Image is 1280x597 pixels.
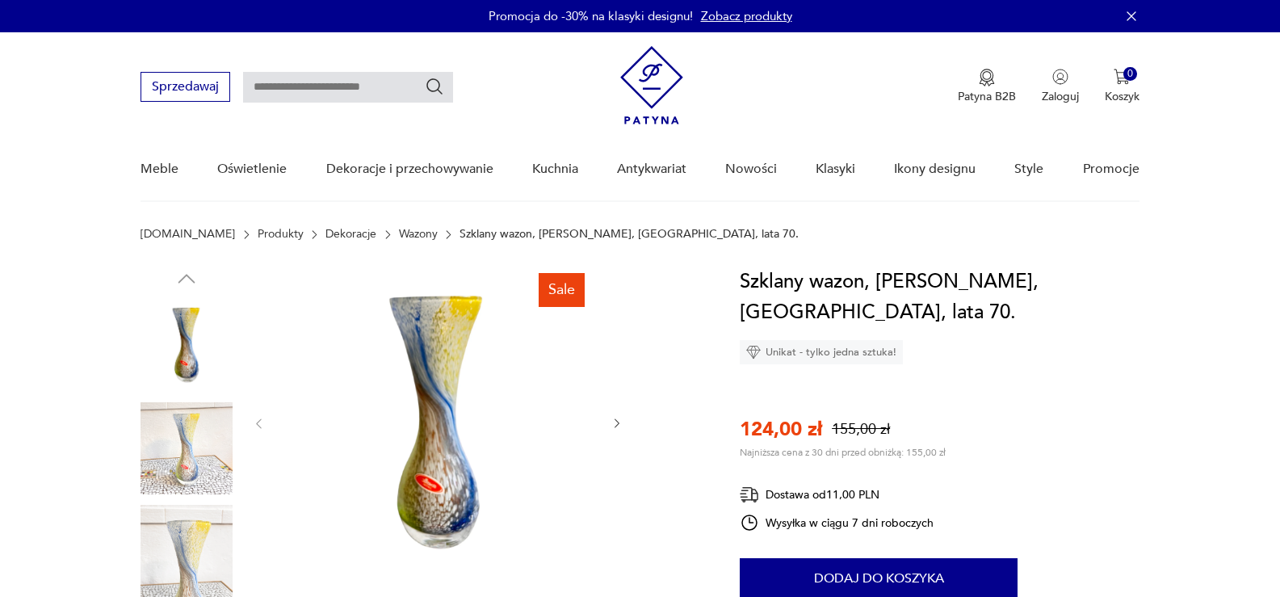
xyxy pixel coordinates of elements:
[1042,69,1079,104] button: Zaloguj
[725,138,777,200] a: Nowości
[141,82,230,94] a: Sprzedawaj
[958,69,1016,104] a: Ikona medaluPatyna B2B
[1105,69,1139,104] button: 0Koszyk
[740,416,822,443] p: 124,00 zł
[1014,138,1043,200] a: Style
[141,402,233,494] img: Zdjęcie produktu Szklany wazon, Joska Kristall Mundgeblasen, Niemcy, lata 70.
[740,340,903,364] div: Unikat - tylko jedna sztuka!
[399,228,438,241] a: Wazony
[832,419,890,439] p: 155,00 zł
[141,299,233,391] img: Zdjęcie produktu Szklany wazon, Joska Kristall Mundgeblasen, Niemcy, lata 70.
[141,72,230,102] button: Sprzedawaj
[1123,67,1137,81] div: 0
[617,138,686,200] a: Antykwariat
[141,138,178,200] a: Meble
[532,138,578,200] a: Kuchnia
[539,273,585,307] div: Sale
[326,138,493,200] a: Dekoracje i przechowywanie
[425,77,444,96] button: Szukaj
[141,505,233,597] img: Zdjęcie produktu Szklany wazon, Joska Kristall Mundgeblasen, Niemcy, lata 70.
[958,69,1016,104] button: Patyna B2B
[894,138,976,200] a: Ikony designu
[1042,89,1079,104] p: Zaloguj
[1083,138,1139,200] a: Promocje
[740,513,934,532] div: Wysyłka w ciągu 7 dni roboczych
[217,138,287,200] a: Oświetlenie
[282,267,594,578] img: Zdjęcie produktu Szklany wazon, Joska Kristall Mundgeblasen, Niemcy, lata 70.
[701,8,792,24] a: Zobacz produkty
[1105,89,1139,104] p: Koszyk
[958,89,1016,104] p: Patyna B2B
[740,267,1139,328] h1: Szklany wazon, [PERSON_NAME], [GEOGRAPHIC_DATA], lata 70.
[489,8,693,24] p: Promocja do -30% na klasyki designu!
[1114,69,1130,85] img: Ikona koszyka
[740,485,934,505] div: Dostawa od 11,00 PLN
[141,228,235,241] a: [DOMAIN_NAME]
[258,228,304,241] a: Produkty
[325,228,376,241] a: Dekoracje
[1052,69,1068,85] img: Ikonka użytkownika
[620,46,683,124] img: Patyna - sklep z meblami i dekoracjami vintage
[740,446,946,459] p: Najniższa cena z 30 dni przed obniżką: 155,00 zł
[460,228,799,241] p: Szklany wazon, [PERSON_NAME], [GEOGRAPHIC_DATA], lata 70.
[746,345,761,359] img: Ikona diamentu
[816,138,855,200] a: Klasyki
[740,485,759,505] img: Ikona dostawy
[979,69,995,86] img: Ikona medalu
